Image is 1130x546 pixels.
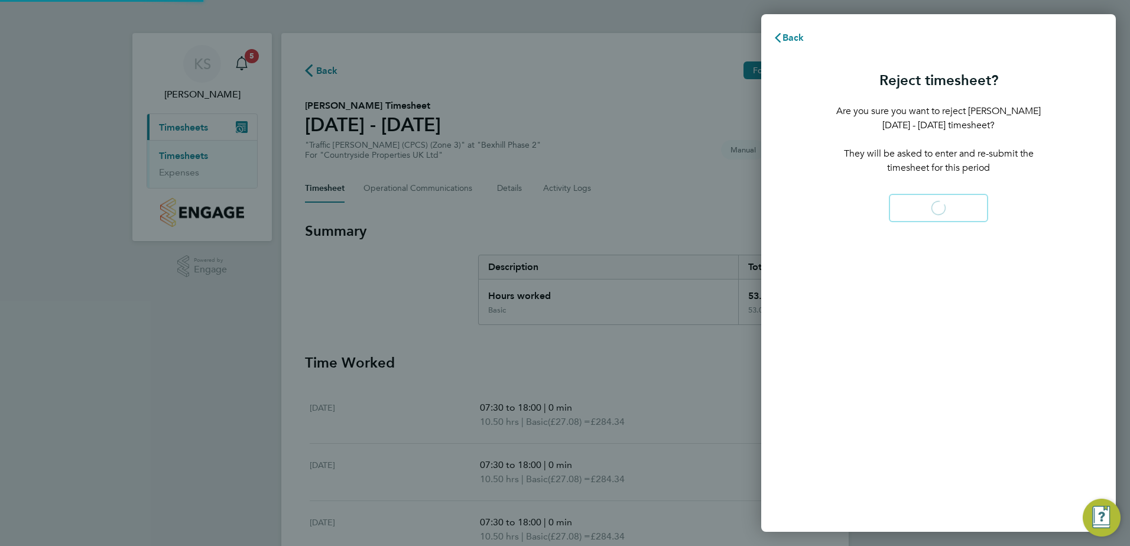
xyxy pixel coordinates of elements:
[761,26,816,50] button: Back
[1083,499,1121,537] button: Engage Resource Center
[834,147,1043,175] p: They will be asked to enter and re-submit the timesheet for this period
[834,71,1043,90] h3: Reject timesheet?
[782,32,804,43] span: Back
[834,104,1043,132] p: Are you sure you want to reject [PERSON_NAME] [DATE] - [DATE] timesheet?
